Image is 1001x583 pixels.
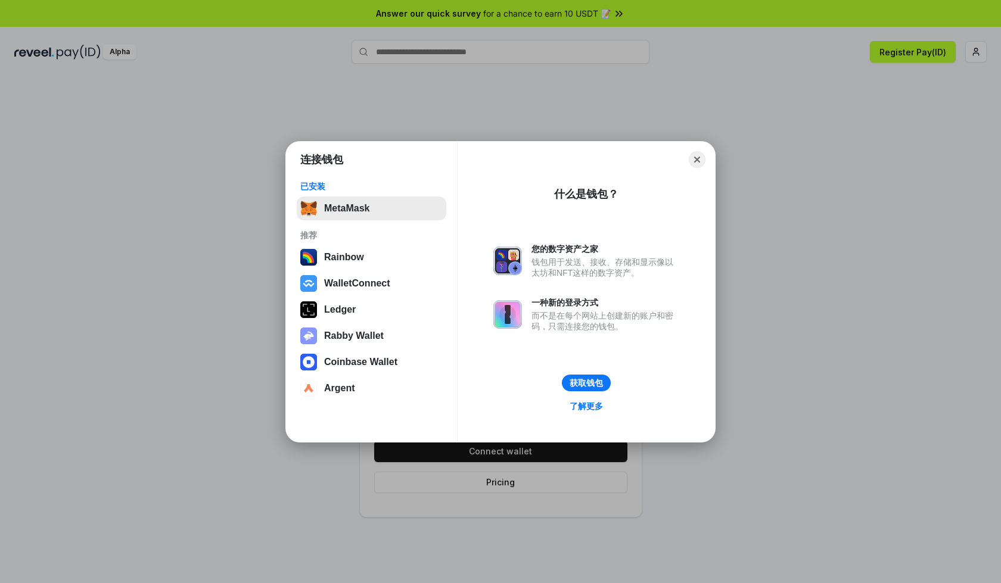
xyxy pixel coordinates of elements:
[554,187,618,201] div: 什么是钱包？
[324,357,397,367] div: Coinbase Wallet
[570,378,603,388] div: 获取钱包
[297,272,446,295] button: WalletConnect
[531,257,679,278] div: 钱包用于发送、接收、存储和显示像以太坊和NFT这样的数字资产。
[570,401,603,411] div: 了解更多
[300,301,317,318] img: svg+xml,%3Csvg%20xmlns%3D%22http%3A%2F%2Fwww.w3.org%2F2000%2Fsvg%22%20width%3D%2228%22%20height%3...
[531,244,679,254] div: 您的数字资产之家
[300,354,317,370] img: svg+xml,%3Csvg%20width%3D%2228%22%20height%3D%2228%22%20viewBox%3D%220%200%2028%2028%22%20fill%3D...
[689,151,705,168] button: Close
[297,376,446,400] button: Argent
[300,230,443,241] div: 推荐
[297,350,446,374] button: Coinbase Wallet
[324,383,355,394] div: Argent
[493,247,522,275] img: svg+xml,%3Csvg%20xmlns%3D%22http%3A%2F%2Fwww.w3.org%2F2000%2Fsvg%22%20fill%3D%22none%22%20viewBox...
[562,375,611,391] button: 获取钱包
[531,297,679,308] div: 一种新的登录方式
[324,304,356,315] div: Ledger
[300,152,343,167] h1: 连接钱包
[531,310,679,332] div: 而不是在每个网站上创建新的账户和密码，只需连接您的钱包。
[324,278,390,289] div: WalletConnect
[297,324,446,348] button: Rabby Wallet
[300,249,317,266] img: svg+xml,%3Csvg%20width%3D%22120%22%20height%3D%22120%22%20viewBox%3D%220%200%20120%20120%22%20fil...
[562,398,610,414] a: 了解更多
[324,252,364,263] div: Rainbow
[300,275,317,292] img: svg+xml,%3Csvg%20width%3D%2228%22%20height%3D%2228%22%20viewBox%3D%220%200%2028%2028%22%20fill%3D...
[300,181,443,192] div: 已安装
[300,380,317,397] img: svg+xml,%3Csvg%20width%3D%2228%22%20height%3D%2228%22%20viewBox%3D%220%200%2028%2028%22%20fill%3D...
[297,245,446,269] button: Rainbow
[493,300,522,329] img: svg+xml,%3Csvg%20xmlns%3D%22http%3A%2F%2Fwww.w3.org%2F2000%2Fsvg%22%20fill%3D%22none%22%20viewBox...
[324,331,384,341] div: Rabby Wallet
[300,328,317,344] img: svg+xml,%3Csvg%20xmlns%3D%22http%3A%2F%2Fwww.w3.org%2F2000%2Fsvg%22%20fill%3D%22none%22%20viewBox...
[324,203,369,214] div: MetaMask
[297,298,446,322] button: Ledger
[297,197,446,220] button: MetaMask
[300,200,317,217] img: svg+xml,%3Csvg%20fill%3D%22none%22%20height%3D%2233%22%20viewBox%3D%220%200%2035%2033%22%20width%...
